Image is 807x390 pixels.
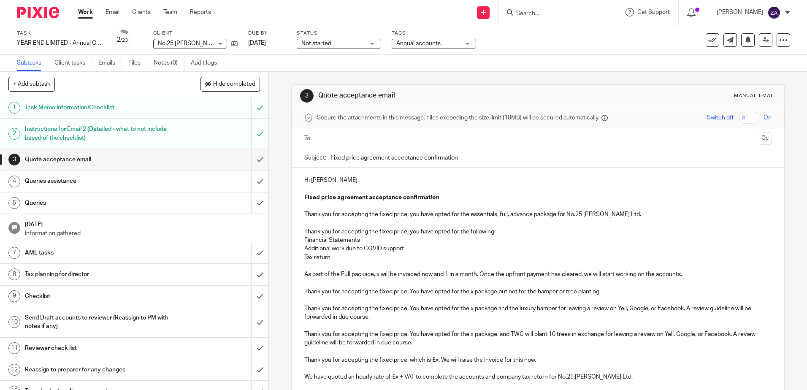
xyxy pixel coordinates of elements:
p: Hi [PERSON_NAME], [304,176,771,184]
span: Get Support [637,9,670,15]
h1: Checklist [25,290,170,303]
h1: Queries [25,197,170,209]
div: YEAR END LIMITED - Annual COMPANY accounts and CT600 return [17,39,101,47]
div: 3 [8,154,20,165]
input: Search [515,10,591,18]
label: To: [304,134,314,143]
a: Subtasks [17,55,48,71]
h1: [DATE] [25,218,260,229]
div: 2 [116,35,128,45]
p: Thank you for accepting the fixed price. You have opted for the x package, and TWC will plant 10 ... [304,330,771,347]
a: Files [128,55,147,71]
div: 5 [8,197,20,209]
p: Thank you for accepting the fixed price. You have opted for the x package and the luxury hamper f... [304,304,771,322]
span: Annual accounts [396,41,441,46]
img: svg%3E [767,6,781,19]
button: Cc [759,132,772,145]
p: Thank you for accepting the fixed price; you have opted for the essentials, full, advance package... [304,210,771,219]
p: Thank you for accepting the fixed price; you have opted for the following: [304,227,771,236]
div: 10 [8,316,20,328]
div: 3 [300,89,314,103]
small: /23 [120,38,128,43]
span: [DATE] [248,40,266,46]
a: Reports [190,8,211,16]
span: Secure the attachments in this message. Files exceeding the size limit (10MB) will be secured aut... [317,114,599,122]
p: [PERSON_NAME] [717,8,763,16]
button: + Add subtask [8,77,55,91]
a: Client tasks [54,55,92,71]
div: 11 [8,342,20,354]
p: We have quoted an hourly rate of £x + VAT to complete the accounts and company tax return for No.... [304,373,771,381]
div: 7 [8,247,20,259]
a: Email [106,8,119,16]
p: Additional work due to COVID support [304,244,771,253]
h1: Send Draft accounts to reviewer (Reassign to PM with notes if any) [25,311,170,333]
div: Manual email [734,92,776,99]
p: Financial Statements [304,236,771,244]
h1: Instructions for Email 2 (Detailed - what to not include based of the checklist) [25,123,170,144]
a: Work [78,8,93,16]
span: Switch off [707,114,734,122]
span: On [764,114,772,122]
label: Subject: [304,154,326,162]
h1: Quote acceptance email [318,91,556,100]
div: 4 [8,176,20,187]
h1: AML tasks [25,246,170,259]
p: As part of the Full package, x will be invoiced now and 1 in a month. Once the upfront payment ha... [304,270,771,279]
div: 8 [8,268,20,280]
p: Information gathered [25,229,260,238]
div: 12 [8,364,20,376]
label: Task [17,30,101,37]
span: Hide completed [213,81,255,88]
div: 2 [8,128,20,140]
label: Due by [248,30,286,37]
a: Audit logs [191,55,223,71]
h1: Tax planning for director [25,268,170,281]
label: Client [153,30,238,37]
p: Tax return [304,253,771,262]
h1: Reassign to preparer for any changes [25,363,170,376]
label: Status [297,30,381,37]
img: Pixie [17,7,59,18]
span: No.25 [PERSON_NAME] Ltd [158,41,231,46]
h1: Task Memo information/Checklist [25,101,170,114]
a: Emails [98,55,122,71]
p: Thank you for accepting the fixed price. You have opted for the x package but not for the hamper ... [304,287,771,296]
span: Not started [301,41,331,46]
a: Team [163,8,177,16]
p: Thank you for accepting the fixed price, which is £x. We will raise the invoice for this now. [304,356,771,364]
h1: Quote acceptance email [25,153,170,166]
h1: Queries assistance [25,175,170,187]
a: Notes (0) [154,55,184,71]
a: Clients [132,8,151,16]
div: 9 [8,290,20,302]
button: Hide completed [200,77,260,91]
label: Tags [392,30,476,37]
div: 1 [8,102,20,114]
strong: Fixed price agreement acceptance confirmation [304,195,439,200]
h1: Reviewer check list [25,342,170,355]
